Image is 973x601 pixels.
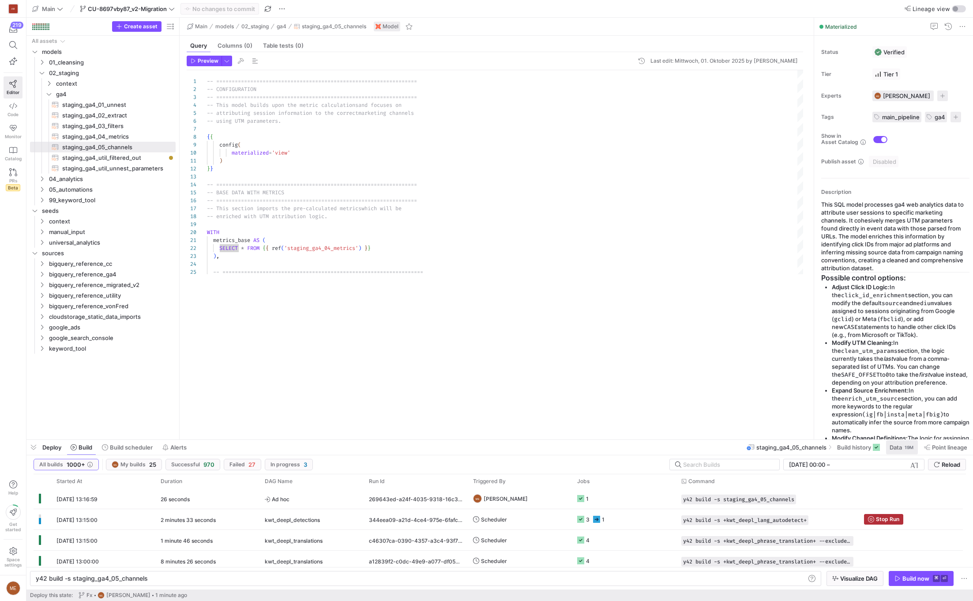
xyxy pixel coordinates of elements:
[882,299,903,307] code: source
[886,371,889,378] code: 0
[30,3,65,15] button: Main
[218,43,252,49] span: Columns
[30,110,176,121] div: Press SPACE to select this row.
[833,440,884,455] button: Build history
[187,260,196,268] div: 24
[215,23,234,30] span: models
[4,476,23,499] button: Help
[821,114,865,120] span: Tags
[187,117,196,125] div: 6
[88,5,167,12] span: CU-8697vby87_v2-Migration
[62,110,165,121] span: staging_ga4_02_extract​​​​​​​​​​
[187,204,196,212] div: 17
[265,551,323,572] span: kwt_deepl_translations
[30,343,176,354] div: Press SPACE to select this row.
[832,386,969,434] p: In the section, you can add more keywords to the regular expression to automatically infer the so...
[207,205,361,212] span: -- This section imports the pre-calculated metrics
[207,181,361,188] span: -- ===============================================
[284,245,358,252] span: 'staging_ga4_04_metrics'
[30,36,176,46] div: Press SPACE to select this row.
[8,490,19,495] span: Help
[932,444,967,451] span: Point lineage
[187,133,196,141] div: 8
[149,461,156,468] span: 25
[832,435,908,442] strong: Modify Channel Definitions:
[34,488,963,509] div: Press SPACE to select this row.
[187,197,196,204] div: 16
[49,312,174,322] span: cloudstorage_static_data_imports
[875,71,898,78] span: Tier 1
[42,248,174,258] span: sources
[821,189,969,195] p: Description
[4,76,23,98] a: Editor
[253,237,259,244] span: AS
[187,189,196,197] div: 15
[484,488,528,509] span: [PERSON_NAME]
[213,253,216,260] span: )
[112,461,119,468] div: ME
[30,142,176,152] div: Press SPACE to select this row.
[30,290,176,301] div: Press SPACE to select this row.
[216,253,219,260] span: ,
[688,478,715,484] span: Command
[821,133,858,145] span: Show in Asset Catalog
[832,283,890,291] strong: Adjust Click ID Logic:
[187,109,196,117] div: 5
[832,387,909,394] strong: Expand Source Enrichment:
[49,344,174,354] span: keyword_tool
[941,575,948,582] kbd: ⏎
[203,461,214,468] span: 970
[187,165,196,173] div: 12
[30,78,176,89] div: Press SPACE to select this row.
[889,571,954,586] button: Build now⌘⏎
[9,4,18,13] div: AB
[265,489,358,510] span: Ad hoc
[158,440,191,455] button: Alerts
[248,461,255,468] span: 27
[30,121,176,131] a: staging_ga4_03_filters​​​​​​​​​​
[207,197,361,204] span: -- ===============================================
[882,113,920,121] span: main_pipeline
[49,216,174,227] span: context
[49,68,174,78] span: 02_staging
[841,347,898,355] code: clean_utm_params
[229,461,245,468] span: Failed
[8,112,19,117] span: Code
[274,21,289,32] button: ga4
[4,1,23,16] a: AB
[112,21,162,32] button: Create asset
[207,229,219,236] span: WITH
[49,174,174,184] span: 04_analytics
[76,590,189,601] button: FxME[PERSON_NAME]1 minute ago
[42,5,55,12] span: Main
[841,395,901,402] code: enrich_utm_source
[928,459,966,470] button: Reload
[11,22,23,29] div: 219
[361,197,417,204] span: ==================
[187,220,196,228] div: 19
[165,459,220,470] button: Successful970
[187,212,196,220] div: 18
[207,102,358,109] span: -- This model builds upon the metric calculations
[872,46,907,58] button: VerifiedVerified
[30,237,176,248] div: Press SPACE to select this row.
[832,283,969,339] p: In the section, you can modify the default and values assigned to sessions originating from Googl...
[207,94,361,101] span: -- ===============================================
[207,189,284,196] span: -- BASE DATA WITH METRICS
[844,323,858,331] code: CASE
[473,494,482,503] div: ME
[30,311,176,322] div: Press SPACE to select this row.
[30,131,176,142] div: Press SPACE to select this row.
[4,501,23,536] button: Getstarted
[864,514,903,525] button: Stop Run
[187,101,196,109] div: 4
[269,149,272,156] span: =
[913,299,934,307] code: medium
[238,141,241,148] span: (
[239,21,271,32] button: 02_staging
[30,174,176,184] div: Press SPACE to select this row.
[124,23,158,30] span: Create asset
[56,478,82,484] span: Started At
[187,149,196,157] div: 10
[56,89,174,99] span: ga4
